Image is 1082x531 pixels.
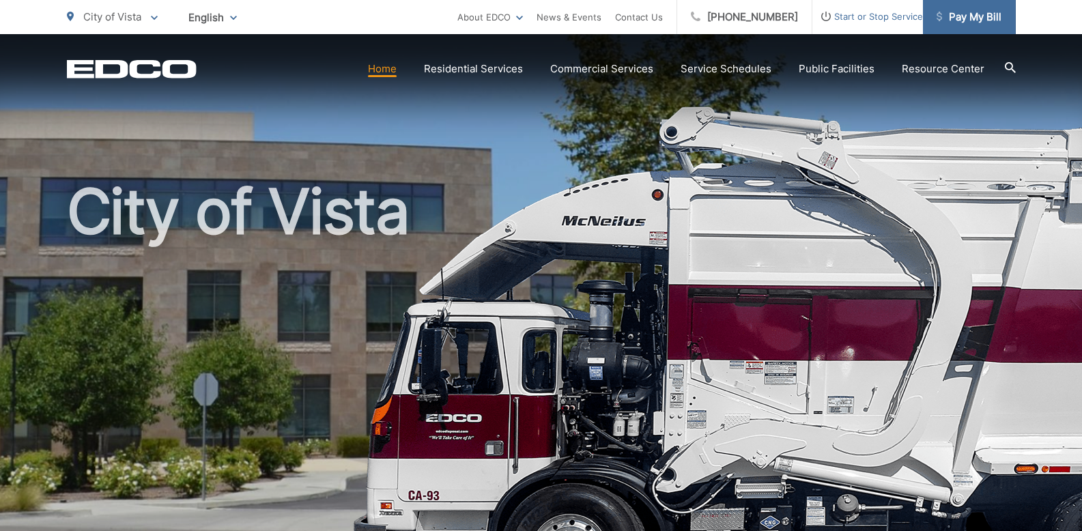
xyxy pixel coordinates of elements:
[537,9,601,25] a: News & Events
[550,61,653,77] a: Commercial Services
[902,61,984,77] a: Resource Center
[83,10,141,23] span: City of Vista
[937,9,1001,25] span: Pay My Bill
[67,59,197,78] a: EDCD logo. Return to the homepage.
[457,9,523,25] a: About EDCO
[681,61,771,77] a: Service Schedules
[178,5,247,29] span: English
[424,61,523,77] a: Residential Services
[368,61,397,77] a: Home
[799,61,874,77] a: Public Facilities
[615,9,663,25] a: Contact Us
